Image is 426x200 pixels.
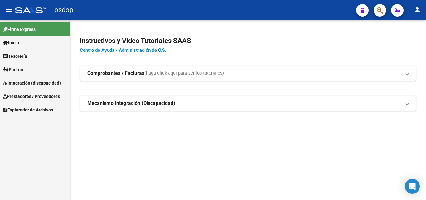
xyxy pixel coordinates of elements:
span: Prestadores / Proveedores [3,93,60,100]
span: Explorador de Archivos [3,106,53,113]
span: Tesorería [3,53,27,60]
strong: Comprobantes / Facturas [87,70,144,77]
span: Inicio [3,39,19,46]
a: Centro de Ayuda - Administración de O.S. [80,47,166,53]
span: - osdop [49,3,73,17]
h2: Instructivos y Video Tutoriales SAAS [80,35,416,47]
span: (haga click aquí para ver los tutoriales) [144,70,224,77]
span: Firma Express [3,26,36,33]
mat-icon: person [414,6,421,13]
strong: Mecanismo Integración (Discapacidad) [87,100,175,107]
span: Integración (discapacidad) [3,80,61,86]
mat-expansion-panel-header: Comprobantes / Facturas(haga click aquí para ver los tutoriales) [80,66,416,81]
mat-expansion-panel-header: Mecanismo Integración (Discapacidad) [80,96,416,111]
mat-icon: menu [5,6,12,13]
span: Padrón [3,66,23,73]
div: Open Intercom Messenger [405,179,420,194]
